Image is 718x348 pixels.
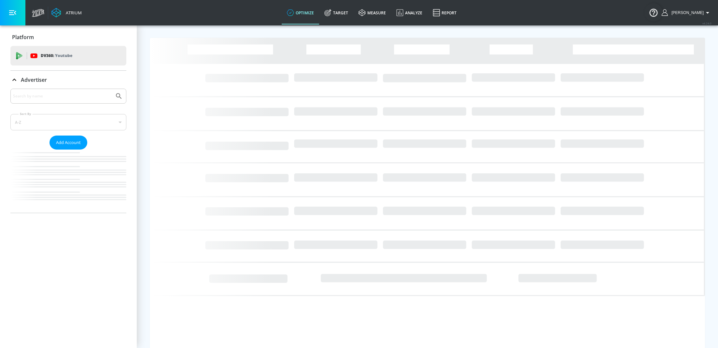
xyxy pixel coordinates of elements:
div: Atrium [63,10,82,16]
a: Analyze [391,1,428,24]
div: A-Z [10,114,126,130]
p: DV360: [41,52,72,59]
div: Advertiser [10,89,126,213]
a: Target [319,1,353,24]
a: Atrium [51,8,82,18]
nav: list of Advertiser [10,150,126,213]
a: measure [353,1,391,24]
span: login as: stephanie.wolklin@zefr.com [669,10,704,15]
button: Open Resource Center [644,3,663,22]
div: DV360: Youtube [10,46,126,65]
button: [PERSON_NAME] [662,9,711,17]
div: Advertiser [10,71,126,89]
p: Platform [12,34,34,41]
span: v 4.24.0 [702,22,711,25]
p: Youtube [55,52,72,59]
a: optimize [282,1,319,24]
span: Add Account [56,139,81,146]
label: Sort By [19,112,33,116]
input: Search by name [13,92,112,100]
div: Platform [10,28,126,46]
button: Add Account [49,136,87,150]
p: Advertiser [21,76,47,83]
a: Report [428,1,462,24]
